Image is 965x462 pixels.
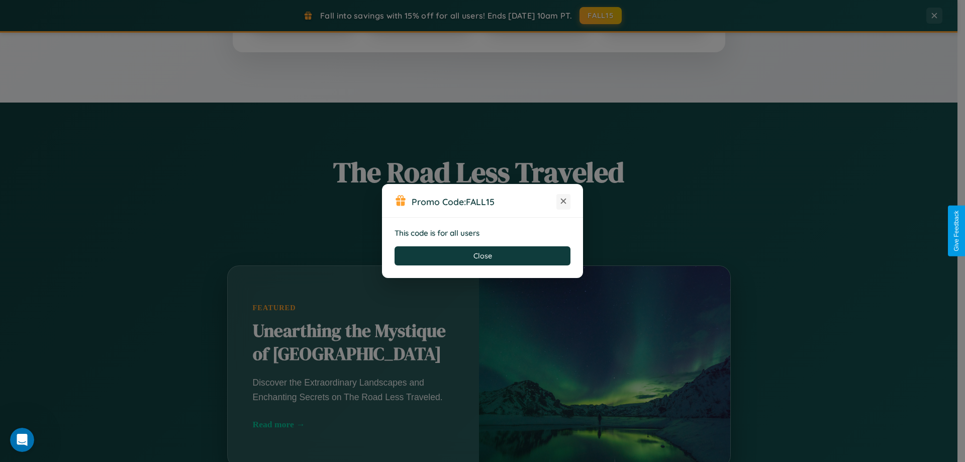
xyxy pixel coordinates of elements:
strong: This code is for all users [395,228,479,238]
iframe: Intercom live chat [10,428,34,452]
b: FALL15 [466,196,495,207]
h3: Promo Code: [412,196,556,207]
button: Close [395,246,570,265]
div: Give Feedback [953,211,960,251]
